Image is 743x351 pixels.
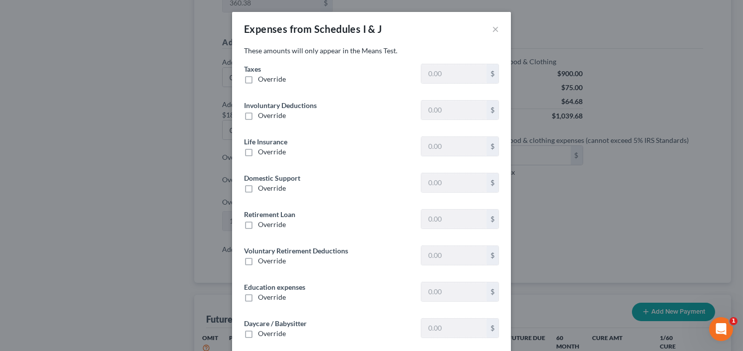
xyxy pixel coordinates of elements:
input: 0.00 [421,210,487,229]
div: $ [487,137,498,156]
span: Override [258,111,286,119]
div: $ [487,319,498,338]
input: 0.00 [421,246,487,265]
label: Education expenses [244,282,305,292]
input: 0.00 [421,282,487,301]
label: Involuntary Deductions [244,100,317,111]
input: 0.00 [421,101,487,119]
div: Expenses from Schedules I & J [244,22,382,36]
span: Override [258,329,286,338]
label: Life Insurance [244,136,287,147]
input: 0.00 [421,173,487,192]
iframe: Intercom live chat [709,317,733,341]
span: Override [258,147,286,156]
label: Retirement Loan [244,209,295,220]
span: Override [258,220,286,229]
input: 0.00 [421,319,487,338]
span: 1 [730,317,738,325]
label: Domestic Support [244,173,300,183]
div: $ [487,210,498,229]
div: $ [487,246,498,265]
p: These amounts will only appear in the Means Test. [244,46,499,56]
span: Override [258,75,286,83]
div: $ [487,64,498,83]
span: Override [258,293,286,301]
input: 0.00 [421,137,487,156]
div: $ [487,173,498,192]
button: × [492,23,499,35]
input: 0.00 [421,64,487,83]
div: $ [487,101,498,119]
label: Voluntary Retirement Deductions [244,245,348,256]
label: Taxes [244,64,261,74]
span: Override [258,184,286,192]
span: Override [258,256,286,265]
label: Daycare / Babysitter [244,318,307,329]
div: $ [487,282,498,301]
